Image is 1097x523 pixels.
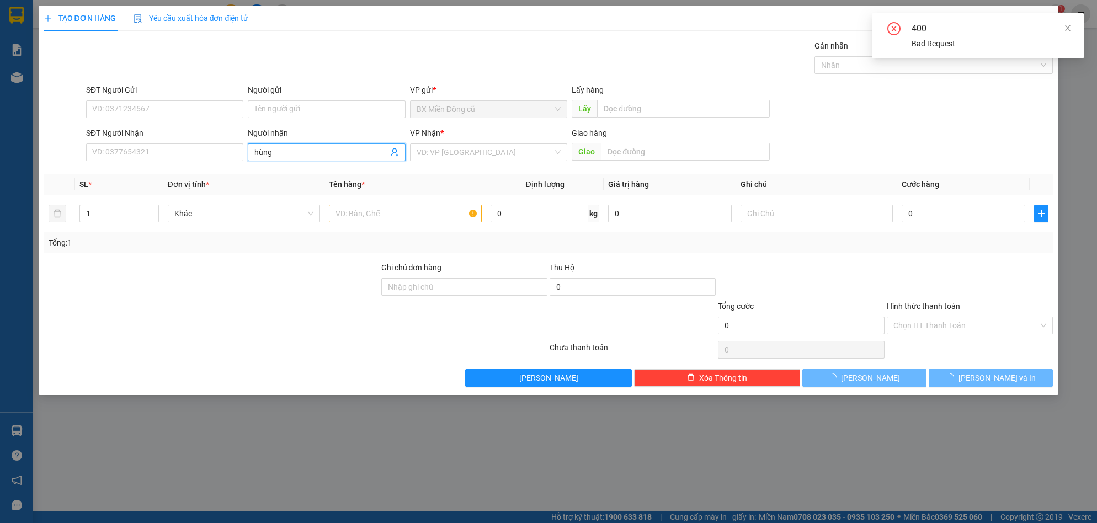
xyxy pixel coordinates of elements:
div: Người gửi [248,84,405,96]
label: Hình thức thanh toán [887,302,960,311]
span: SL [79,180,88,189]
div: VP gửi [410,84,567,96]
span: Đơn vị tính [168,180,209,189]
span: [PERSON_NAME] và In [958,372,1036,384]
span: BX Miền Đông cũ [417,101,561,118]
input: Dọc đường [597,100,770,118]
span: Cước hàng [902,180,939,189]
span: Lấy [572,100,597,118]
button: [PERSON_NAME] và In [929,369,1053,387]
span: Khác [174,205,314,222]
span: close [1064,24,1072,32]
span: loading [946,373,958,381]
span: Tên hàng [329,180,365,189]
button: delete [49,205,66,222]
input: Ghi Chú [741,205,893,222]
label: Ghi chú đơn hàng [381,263,442,272]
span: [PERSON_NAME] [519,372,578,384]
button: plus [1034,205,1048,222]
span: VP Nhận [410,129,440,137]
input: 0 [608,205,732,222]
label: Gán nhãn [814,41,848,50]
span: user-add [390,148,399,157]
span: kg [588,205,599,222]
span: Giao [572,143,601,161]
button: [PERSON_NAME] [465,369,631,387]
button: [PERSON_NAME] [802,369,926,387]
div: Chưa thanh toán [548,341,717,361]
input: VD: Bàn, Ghế [329,205,482,222]
span: close-circle [887,22,901,38]
span: Yêu cầu xuất hóa đơn điện tử [134,14,249,23]
span: loading [829,373,841,381]
span: Giao hàng [572,129,607,137]
span: [PERSON_NAME] [841,372,900,384]
div: Tổng: 1 [49,237,424,249]
div: SĐT Người Nhận [86,127,243,139]
div: Người nhận [248,127,405,139]
span: TẠO ĐƠN HÀNG [44,14,116,23]
span: Lấy hàng [572,86,604,94]
span: Thu Hộ [550,263,574,272]
span: delete [687,373,695,382]
span: Giá trị hàng [608,180,649,189]
span: plus [1035,209,1048,218]
button: Close [1027,6,1058,36]
button: deleteXóa Thông tin [634,369,800,387]
th: Ghi chú [736,174,898,195]
div: 400 [912,22,1071,35]
span: Tổng cước [718,302,754,311]
div: Bad Request [912,38,1071,50]
span: Định lượng [526,180,565,189]
img: icon [134,14,142,23]
div: SĐT Người Gửi [86,84,243,96]
span: plus [44,14,52,22]
span: Xóa Thông tin [699,372,747,384]
input: Dọc đường [601,143,770,161]
input: Ghi chú đơn hàng [381,278,547,296]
